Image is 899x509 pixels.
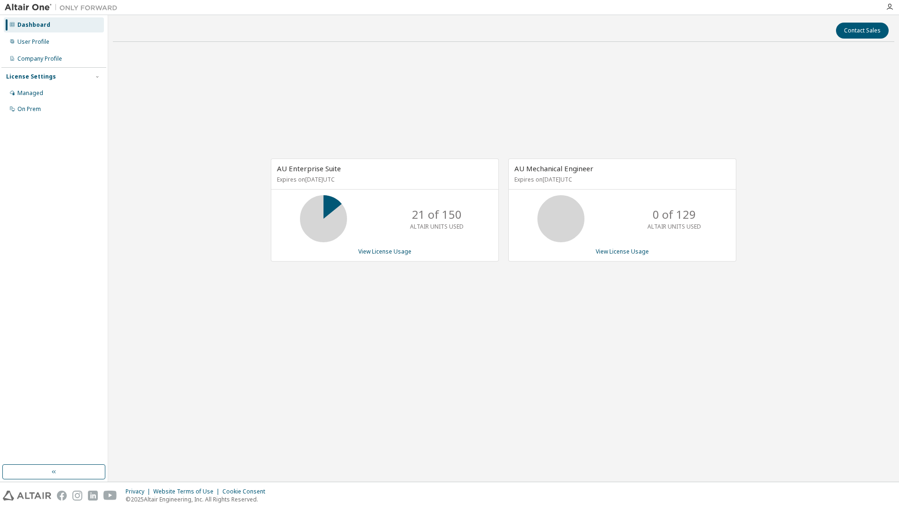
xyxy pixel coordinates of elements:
p: ALTAIR UNITS USED [647,223,701,231]
div: User Profile [17,38,49,46]
button: Contact Sales [836,23,889,39]
div: Website Terms of Use [153,488,222,495]
img: linkedin.svg [88,491,98,501]
img: altair_logo.svg [3,491,51,501]
img: facebook.svg [57,491,67,501]
img: instagram.svg [72,491,82,501]
a: View License Usage [358,247,411,255]
p: Expires on [DATE] UTC [514,175,728,183]
div: Dashboard [17,21,50,29]
p: 0 of 129 [653,207,696,223]
span: AU Mechanical Engineer [514,164,593,173]
span: AU Enterprise Suite [277,164,341,173]
div: On Prem [17,105,41,113]
div: Managed [17,89,43,97]
div: Company Profile [17,55,62,63]
a: View License Usage [596,247,649,255]
div: License Settings [6,73,56,80]
img: youtube.svg [103,491,117,501]
div: Cookie Consent [222,488,271,495]
p: 21 of 150 [412,207,462,223]
p: © 2025 Altair Engineering, Inc. All Rights Reserved. [126,495,271,503]
p: Expires on [DATE] UTC [277,175,490,183]
p: ALTAIR UNITS USED [410,223,464,231]
img: Altair One [5,3,122,12]
div: Privacy [126,488,153,495]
